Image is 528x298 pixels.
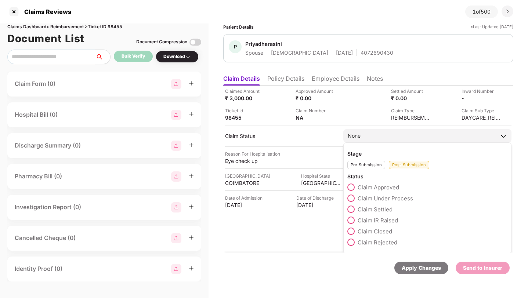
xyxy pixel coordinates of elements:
[189,204,194,209] span: plus
[15,79,55,88] div: Claim Form (0)
[225,107,265,114] div: Ticket Id
[171,171,181,182] img: svg+xml;base64,PHN2ZyBpZD0iR3JvdXBfMjg4MTMiIGRhdGEtbmFtZT0iR3JvdXAgMjg4MTMiIHhtbG5zPSJodHRwOi8vd3...
[163,53,191,60] div: Download
[225,157,265,164] div: Eye check up
[171,110,181,120] img: svg+xml;base64,PHN2ZyBpZD0iR3JvdXBfMjg4MTMiIGRhdGEtbmFtZT0iR3JvdXAgMjg4MTMiIHhtbG5zPSJodHRwOi8vd3...
[225,179,265,186] div: COIMBATORE
[348,132,361,140] div: None
[15,203,81,212] div: Investigation Report (0)
[463,264,502,272] div: Send to Insurer
[367,75,383,86] li: Notes
[296,95,336,102] div: ₹ 0.00
[15,110,58,119] div: Hospital Bill (0)
[95,54,110,60] span: search
[296,114,336,121] div: NA
[225,150,280,157] div: Reason For Hospitalisation
[462,88,502,95] div: Inward Number
[500,132,507,140] img: downArrowIcon
[7,23,201,30] div: Claims Dashboard > Reimbursement > Ticket ID 98455
[470,23,513,30] div: *Last Updated [DATE]
[347,150,507,157] div: Stage
[225,172,270,179] div: [GEOGRAPHIC_DATA]
[15,233,76,243] div: Cancelled Cheque (0)
[136,39,187,46] div: Document Compression
[358,206,393,213] span: Claim Settled
[225,114,265,121] div: 98455
[361,49,393,56] div: 4072690430
[312,75,359,86] li: Employee Details
[189,235,194,240] span: plus
[185,54,191,60] img: svg+xml;base64,PHN2ZyBpZD0iRHJvcGRvd24tMzJ4MzIiIHhtbG5zPSJodHRwOi8vd3d3LnczLm9yZy8yMDAwL3N2ZyIgd2...
[301,172,341,179] div: Hospital State
[223,23,254,30] div: Patient Details
[358,228,392,235] span: Claim Closed
[122,53,145,60] div: Bulk Verify
[171,264,181,274] img: svg+xml;base64,PHN2ZyBpZD0iR3JvdXBfMjg4MTMiIGRhdGEtbmFtZT0iR3JvdXAgMjg4MTMiIHhtbG5zPSJodHRwOi8vd3...
[189,173,194,178] span: plus
[389,161,429,169] div: Post-Submission
[462,114,502,121] div: DAYCARE_REIMBURSEMENT
[223,75,260,86] li: Claim Details
[462,95,502,102] div: -
[95,50,111,64] button: search
[189,36,201,48] img: svg+xml;base64,PHN2ZyBpZD0iVG9nZ2xlLTMyeDMyIiB4bWxucz0iaHR0cDovL3d3dy53My5vcmcvMjAwMC9zdmciIHdpZH...
[15,141,81,150] div: Discharge Summary (0)
[296,107,336,114] div: Claim Number
[465,6,498,18] div: 1 of 500
[358,184,399,191] span: Claim Approved
[391,95,431,102] div: ₹ 0.00
[225,195,265,201] div: Date of Admission
[296,201,337,208] div: [DATE]
[391,88,431,95] div: Settled Amount
[391,107,431,114] div: Claim Type
[296,88,336,95] div: Approved Amount
[245,40,282,47] div: Priyadharasini
[271,49,328,56] div: [DEMOGRAPHIC_DATA]
[347,173,507,180] div: Status
[301,179,341,186] div: [GEOGRAPHIC_DATA]
[189,142,194,148] span: plus
[15,264,62,273] div: Identity Proof (0)
[171,202,181,212] img: svg+xml;base64,PHN2ZyBpZD0iR3JvdXBfMjg4MTMiIGRhdGEtbmFtZT0iR3JvdXAgMjg4MTMiIHhtbG5zPSJodHRwOi8vd3...
[296,195,337,201] div: Date of Discharge
[171,79,181,89] img: svg+xml;base64,PHN2ZyBpZD0iR3JvdXBfMjg4MTMiIGRhdGEtbmFtZT0iR3JvdXAgMjg4MTMiIHhtbG5zPSJodHRwOi8vd3...
[15,172,62,181] div: Pharmacy Bill (0)
[245,49,263,56] div: Spouse
[189,266,194,271] span: plus
[20,8,71,15] div: Claims Reviews
[462,107,502,114] div: Claim Sub Type
[189,81,194,86] span: plus
[225,88,265,95] div: Claimed Amount
[391,114,431,121] div: REIMBURSEMENT
[358,217,398,224] span: Claim IR Raised
[225,132,336,139] div: Claim Status
[225,201,265,208] div: [DATE]
[267,75,304,86] li: Policy Details
[402,264,441,272] div: Apply Changes
[358,195,413,202] span: Claim Under Process
[347,161,385,169] div: Pre-Submission
[7,30,84,47] h1: Document List
[189,112,194,117] span: plus
[171,233,181,243] img: svg+xml;base64,PHN2ZyBpZD0iR3JvdXBfMjg4MTMiIGRhdGEtbmFtZT0iR3JvdXAgMjg4MTMiIHhtbG5zPSJodHRwOi8vd3...
[358,239,397,246] span: Claim Rejected
[505,8,510,14] img: svg+xml;base64,PHN2ZyBpZD0iRHJvcGRvd24tMzJ4MzIiIHhtbG5zPSJodHRwOi8vd3d3LnczLm9yZy8yMDAwL3N2ZyIgd2...
[336,49,353,56] div: [DATE]
[229,40,242,53] div: P
[171,141,181,151] img: svg+xml;base64,PHN2ZyBpZD0iR3JvdXBfMjg4MTMiIGRhdGEtbmFtZT0iR3JvdXAgMjg4MTMiIHhtbG5zPSJodHRwOi8vd3...
[225,95,265,102] div: ₹ 3,000.00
